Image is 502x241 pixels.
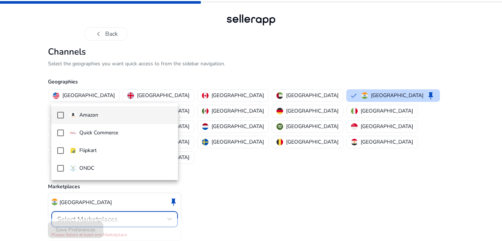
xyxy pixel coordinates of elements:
[79,111,98,119] p: Amazon
[70,112,76,118] img: amazon.svg
[70,165,76,172] img: ondc-sm.webp
[79,129,118,137] p: Quick Commerce
[79,164,94,172] p: ONDC
[70,147,76,154] img: flipkart.svg
[79,147,97,155] p: Flipkart
[70,130,76,136] img: quick-commerce.gif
